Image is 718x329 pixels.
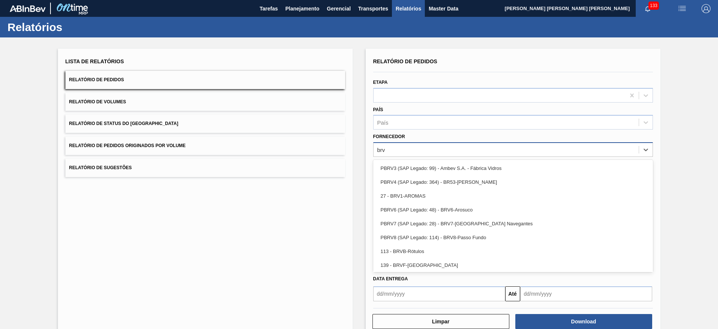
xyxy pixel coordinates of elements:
[373,189,653,203] div: 27 - BRV1-AROMAS
[373,231,653,244] div: PBRV8 (SAP Legado: 114) - BRV8-Passo Fundo
[65,137,345,155] button: Relatório de Pedidos Originados por Volume
[373,244,653,258] div: 113 - BRVB-Rótulos
[377,119,389,126] div: País
[260,4,278,13] span: Tarefas
[65,93,345,111] button: Relatório de Volumes
[69,121,178,126] span: Relatório de Status do [GEOGRAPHIC_DATA]
[373,175,653,189] div: PBRV4 (SAP Legado: 364) - BR53-[PERSON_NAME]
[372,314,509,329] button: Limpar
[373,286,505,301] input: dd/mm/yyyy
[327,4,351,13] span: Gerencial
[285,4,319,13] span: Planejamento
[373,258,653,272] div: 139 - BRVF-[GEOGRAPHIC_DATA]
[373,134,405,139] label: Fornecedor
[373,107,383,112] label: País
[65,71,345,89] button: Relatório de Pedidos
[7,23,140,31] h1: Relatórios
[69,143,186,148] span: Relatório de Pedidos Originados por Volume
[648,1,659,10] span: 133
[373,203,653,217] div: PBRV6 (SAP Legado: 48) - BRV6-Arosuco
[373,58,438,64] span: Relatório de Pedidos
[505,286,520,301] button: Até
[65,115,345,133] button: Relatório de Status do [GEOGRAPHIC_DATA]
[515,314,652,329] button: Download
[373,276,408,281] span: Data entrega
[520,286,652,301] input: dd/mm/yyyy
[358,4,388,13] span: Transportes
[69,99,126,104] span: Relatório de Volumes
[69,77,124,82] span: Relatório de Pedidos
[396,4,421,13] span: Relatórios
[702,4,711,13] img: Logout
[636,3,660,14] button: Notificações
[69,165,132,170] span: Relatório de Sugestões
[429,4,458,13] span: Master Data
[373,217,653,231] div: PBRV7 (SAP Legado: 28) - BRV7-[GEOGRAPHIC_DATA] Navegantes
[678,4,687,13] img: userActions
[373,161,653,175] div: PBRV3 (SAP Legado: 99) - Ambev S.A. - Fábrica Vidros
[65,159,345,177] button: Relatório de Sugestões
[10,5,46,12] img: TNhmsLtSVTkK8tSr43FrP2fwEKptu5GPRR3wAAAABJRU5ErkJggg==
[373,80,388,85] label: Etapa
[65,58,124,64] span: Lista de Relatórios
